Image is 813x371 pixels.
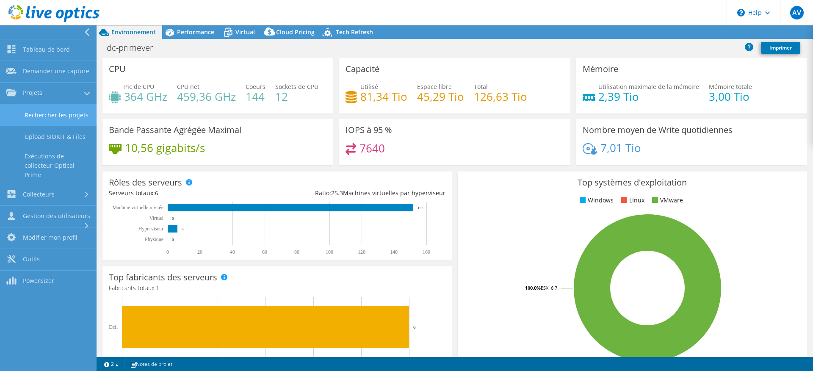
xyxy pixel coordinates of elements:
[109,273,217,282] h3: Top fabricants des serveurs
[172,238,174,242] text: 0
[583,125,733,135] h3: Nombre moyen de Write quotidiennes
[737,9,745,17] svg: \n
[360,92,407,101] h4: 81,34 Tio
[98,359,124,369] a: 2
[109,125,241,135] h3: Bande Passante Agrégée Maximal
[578,196,614,205] li: Windows
[235,28,255,36] span: Virtual
[112,205,163,210] tspan: Machine virtuelle invitée
[109,283,445,293] h4: Fabricants totaux:
[418,206,423,210] text: 152
[326,249,333,255] text: 100
[464,178,801,187] h3: Top systèmes d'exploitation
[390,249,398,255] text: 140
[177,28,214,36] span: Performance
[149,215,164,221] text: Virtuel
[155,189,158,197] span: 6
[111,28,156,36] span: Environnement
[598,83,699,91] span: Utilisation maximale de la mémoire
[346,125,392,135] h3: IOPS à 95 %
[197,249,202,255] text: 20
[156,284,159,292] span: 1
[294,249,299,255] text: 80
[709,92,752,101] h4: 3,00 Tio
[124,92,167,101] h4: 364 GHz
[709,83,752,91] span: Mémoire totale
[600,143,641,152] h4: 7,01 Tio
[109,188,277,198] div: Serveurs totaux:
[331,189,343,197] span: 25.3
[246,92,265,101] h4: 144
[650,196,683,205] li: VMware
[275,83,318,91] span: Sockets de CPU
[474,92,527,101] h4: 126,63 Tio
[598,92,699,101] h4: 2,39 Tio
[359,144,385,153] h4: 7640
[138,226,163,232] text: Hyperviseur
[109,64,126,74] h3: CPU
[177,92,236,101] h4: 459,36 GHz
[336,28,373,36] span: Tech Refresh
[277,188,445,198] div: Ratio: Machines virtuelles par hyperviseur
[360,83,378,91] span: Utilisé
[275,92,318,101] h4: 12
[276,28,315,36] span: Cloud Pricing
[417,92,464,101] h4: 45,29 Tio
[358,249,365,255] text: 120
[172,216,174,221] text: 0
[182,227,184,231] text: 6
[103,43,166,53] h1: dc-primever
[124,83,154,91] span: Pic de CPU
[413,324,416,329] text: 6
[619,196,644,205] li: Linux
[423,249,430,255] text: 160
[262,249,267,255] text: 60
[166,249,169,255] text: 0
[541,285,557,291] tspan: ESXi 6.7
[246,83,265,91] span: Coeurs
[230,249,235,255] text: 40
[417,83,452,91] span: Espace libre
[109,178,182,187] h3: Rôles des serveurs
[145,236,163,242] text: Physique
[790,6,804,19] span: AV
[346,64,379,74] h3: Capacité
[125,143,205,152] h4: 10,56 gigabits/s
[583,64,618,74] h3: Mémoire
[109,324,118,330] text: Dell
[525,285,541,291] tspan: 100.0%
[761,42,800,54] a: Imprimer
[124,359,178,369] a: Notes de projet
[474,83,488,91] span: Total
[177,83,199,91] span: CPU net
